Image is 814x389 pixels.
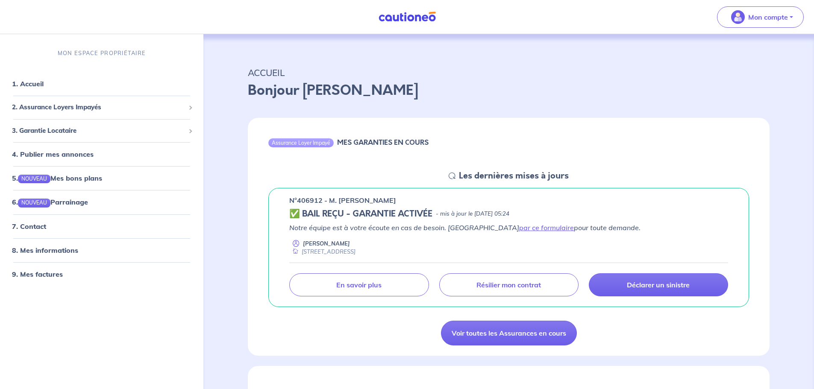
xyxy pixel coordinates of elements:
[12,126,185,136] span: 3. Garantie Locataire
[439,273,579,296] a: Résilier mon contrat
[476,281,541,289] p: Résilier mon contrat
[589,273,728,296] a: Déclarer un sinistre
[12,198,88,206] a: 6.NOUVEAUParrainage
[289,195,396,205] p: n°406912 - M. [PERSON_NAME]
[3,242,200,259] div: 8. Mes informations
[12,222,46,231] a: 7. Contact
[627,281,690,289] p: Déclarer un sinistre
[289,209,432,219] h5: ✅ BAIL REÇU - GARANTIE ACTIVÉE
[3,218,200,235] div: 7. Contact
[3,266,200,283] div: 9. Mes factures
[3,99,200,116] div: 2. Assurance Loyers Impayés
[337,138,429,146] h6: MES GARANTIES EN COURS
[268,138,334,147] div: Assurance Loyer Impayé
[3,75,200,92] div: 1. Accueil
[12,79,44,88] a: 1. Accueil
[248,80,770,101] p: Bonjour [PERSON_NAME]
[748,12,788,22] p: Mon compte
[12,246,78,254] a: 8. Mes informations
[3,123,200,139] div: 3. Garantie Locataire
[289,248,356,256] div: [STREET_ADDRESS]
[3,146,200,163] div: 4. Publier mes annonces
[717,6,804,28] button: illu_account_valid_menu.svgMon compte
[12,150,94,158] a: 4. Publier mes annonces
[12,102,185,112] span: 2. Assurance Loyers Impayés
[731,10,745,24] img: illu_account_valid_menu.svg
[519,223,574,232] a: par ce formulaire
[303,240,350,248] p: [PERSON_NAME]
[3,170,200,187] div: 5.NOUVEAUMes bons plans
[436,210,509,218] p: - mis à jour le [DATE] 05:24
[58,49,146,57] p: MON ESPACE PROPRIÉTAIRE
[459,171,569,181] h5: Les dernières mises à jours
[248,65,770,80] p: ACCUEIL
[12,174,102,182] a: 5.NOUVEAUMes bons plans
[289,209,728,219] div: state: CONTRACT-VALIDATED, Context: ,MAYBE-CERTIFICATE,,LESSOR-DOCUMENTS,IS-ODEALIM
[441,321,577,345] a: Voir toutes les Assurances en cours
[336,281,382,289] p: En savoir plus
[375,12,439,22] img: Cautioneo
[3,193,200,211] div: 6.NOUVEAUParrainage
[12,270,63,278] a: 9. Mes factures
[289,222,728,233] p: Notre équipe est à votre écoute en cas de besoin. [GEOGRAPHIC_DATA] pour toute demande.
[289,273,429,296] a: En savoir plus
